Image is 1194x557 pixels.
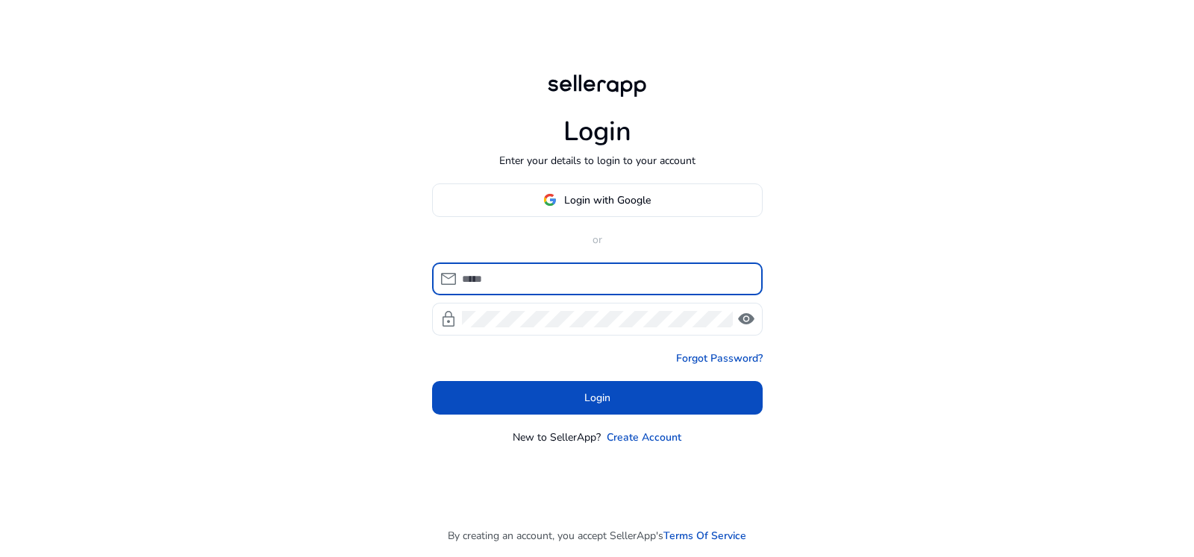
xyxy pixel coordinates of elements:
h1: Login [563,116,631,148]
a: Forgot Password? [676,350,763,366]
span: visibility [737,310,755,328]
img: google-logo.svg [543,193,557,207]
p: New to SellerApp? [513,429,601,445]
span: lock [440,310,457,328]
span: Login [584,390,610,406]
span: mail [440,270,457,288]
span: Login with Google [564,192,651,208]
button: Login [432,381,763,415]
p: or [432,232,763,248]
a: Create Account [607,429,681,445]
p: Enter your details to login to your account [499,153,696,169]
a: Terms Of Service [663,528,746,544]
button: Login with Google [432,183,763,217]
